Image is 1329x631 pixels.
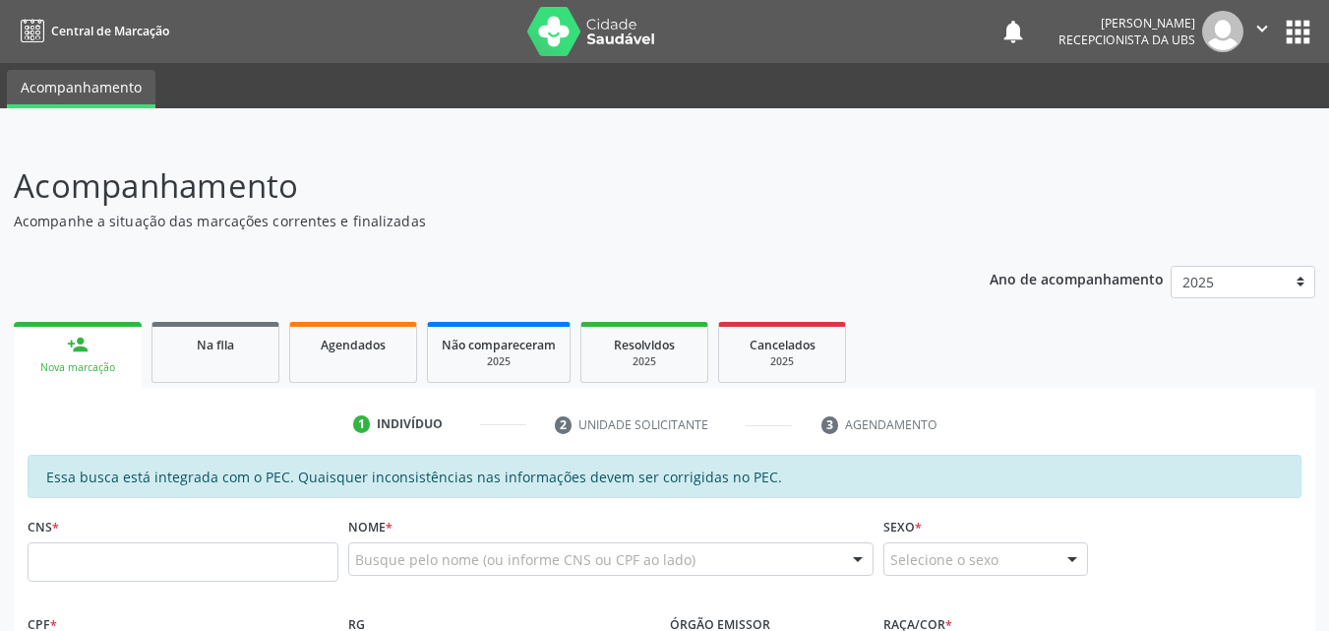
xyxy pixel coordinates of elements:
span: Resolvidos [614,337,675,353]
span: Busque pelo nome (ou informe CNS ou CPF ao lado) [355,549,695,570]
span: Central de Marcação [51,23,169,39]
span: Recepcionista da UBS [1058,32,1195,48]
label: Nome [348,512,393,542]
div: Nova marcação [28,360,128,375]
div: 2025 [733,354,831,369]
span: Agendados [321,337,386,353]
p: Acompanhe a situação das marcações correntes e finalizadas [14,211,925,231]
button: notifications [999,18,1027,45]
span: Na fila [197,337,234,353]
div: Indivíduo [377,415,443,433]
a: Central de Marcação [14,15,169,47]
div: [PERSON_NAME] [1058,15,1195,32]
span: Cancelados [750,337,816,353]
div: person_add [67,334,89,355]
i:  [1251,18,1273,39]
span: Selecione o sexo [890,549,998,570]
a: Acompanhamento [7,70,155,108]
div: 2025 [595,354,694,369]
button: apps [1281,15,1315,49]
label: CNS [28,512,59,542]
button:  [1243,11,1281,52]
div: 2025 [442,354,556,369]
span: Não compareceram [442,337,556,353]
div: 1 [353,415,371,433]
p: Ano de acompanhamento [990,266,1164,290]
div: Essa busca está integrada com o PEC. Quaisquer inconsistências nas informações devem ser corrigid... [28,455,1301,498]
img: img [1202,11,1243,52]
p: Acompanhamento [14,161,925,211]
label: Sexo [883,512,922,542]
